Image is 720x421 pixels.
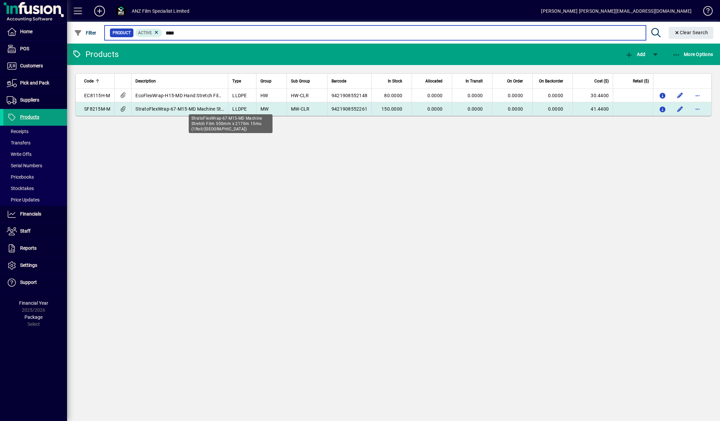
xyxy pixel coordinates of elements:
span: Clear Search [674,30,708,35]
button: Add [89,5,110,17]
span: 0.0000 [427,93,443,98]
div: [PERSON_NAME] [PERSON_NAME][EMAIL_ADDRESS][DOMAIN_NAME] [541,6,692,16]
a: Price Updates [3,194,67,205]
span: MW-CLR [291,106,310,112]
button: Profile [110,5,132,17]
a: Pricebooks [3,171,67,183]
span: 0.0000 [427,106,443,112]
a: Suppliers [3,92,67,109]
span: Reports [20,245,37,251]
span: StratoFlexWrap-67-M15-MD Machine Stretch Film 500mm x 2170m (1Roll/[GEOGRAPHIC_DATA]) [135,106,355,112]
a: Write Offs [3,148,67,160]
span: Pick and Pack [20,80,49,85]
button: Filter [72,27,98,39]
span: Settings [20,262,37,268]
a: Receipts [3,126,67,137]
span: Description [135,77,156,85]
span: Group [260,77,272,85]
a: Knowledge Base [698,1,712,23]
td: 41.4400 [573,102,613,116]
span: 80.0000 [384,93,402,98]
div: In Transit [456,77,489,85]
button: More options [692,104,703,114]
span: In Stock [388,77,402,85]
span: Sub Group [291,77,310,85]
span: Cost ($) [594,77,609,85]
span: Add [625,52,645,57]
div: StratoFlexWrap-67-M15-MD Machine Stretch Film 500mm x 2170m 15mu (1Roll/[GEOGRAPHIC_DATA]) [189,114,273,133]
a: Stocktakes [3,183,67,194]
mat-chip: Activation Status: Active [135,28,162,37]
a: POS [3,41,67,57]
span: Retail ($) [633,77,649,85]
span: Stocktakes [7,186,34,191]
a: Staff [3,223,67,240]
div: Type [232,77,252,85]
td: 30.4400 [573,89,613,102]
span: More Options [672,52,713,57]
span: 150.0000 [381,106,402,112]
button: Clear [669,27,714,39]
div: Allocated [416,77,448,85]
span: Code [84,77,94,85]
button: Add [623,48,647,60]
div: In Stock [376,77,408,85]
span: Transfers [7,140,31,145]
div: Barcode [332,77,367,85]
span: Products [20,114,39,120]
span: Financial Year [19,300,48,306]
span: Suppliers [20,97,39,103]
a: Support [3,274,67,291]
span: 0.0000 [508,93,523,98]
span: On Order [507,77,523,85]
span: EC8115H-M [84,93,110,98]
a: Customers [3,58,67,74]
span: 9421908552261 [332,106,367,112]
a: Home [3,23,67,40]
div: Group [260,77,283,85]
a: Serial Numbers [3,160,67,171]
a: Pick and Pack [3,75,67,92]
div: Sub Group [291,77,323,85]
span: Receipts [7,129,28,134]
span: LLDPE [232,93,247,98]
span: 0.0000 [468,106,483,112]
span: Price Updates [7,197,40,202]
span: Serial Numbers [7,163,42,168]
div: Products [72,49,119,60]
span: Customers [20,63,43,68]
span: 0.0000 [468,93,483,98]
button: More options [692,90,703,101]
span: Product [113,29,131,36]
span: Allocated [425,77,442,85]
span: On Backorder [539,77,563,85]
button: More Options [671,48,715,60]
a: Transfers [3,137,67,148]
span: HW [260,93,268,98]
span: Type [232,77,241,85]
span: Package [24,314,43,320]
span: Staff [20,228,31,234]
span: Write Offs [7,152,32,157]
span: 0.0000 [548,106,563,112]
button: Edit [675,90,685,101]
span: In Transit [466,77,483,85]
span: Filter [74,30,97,36]
a: Reports [3,240,67,257]
span: POS [20,46,29,51]
span: Active [138,31,152,35]
span: MW [260,106,269,112]
span: 0.0000 [508,106,523,112]
div: On Backorder [537,77,569,85]
a: Settings [3,257,67,274]
span: Pricebooks [7,174,34,180]
span: Barcode [332,77,346,85]
span: LLDPE [232,106,247,112]
div: Code [84,77,110,85]
a: Financials [3,206,67,223]
span: 0.0000 [548,93,563,98]
span: Support [20,280,37,285]
div: On Order [496,77,529,85]
span: HW-CLR [291,93,309,98]
span: SF8215M-M [84,106,110,112]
